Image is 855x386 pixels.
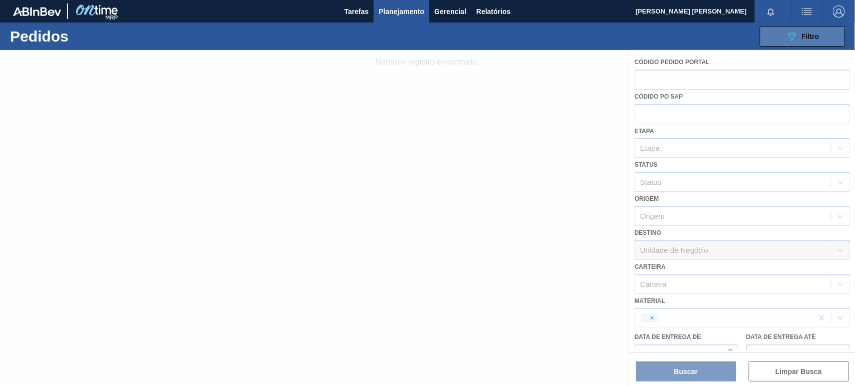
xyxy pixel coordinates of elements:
img: TNhmsLtSVTkK8tSr43FrP2fwEKptu5GPRR3wAAAABJRU5ErkJggg== [13,7,61,16]
span: Filtro [802,33,819,41]
button: Filtro [760,27,845,47]
img: Logout [833,6,845,18]
span: Tarefas [344,6,369,18]
span: Relatórios [476,6,510,18]
span: Planejamento [379,6,424,18]
img: userActions [801,6,813,18]
span: Gerencial [434,6,466,18]
h1: Pedidos [10,31,157,42]
button: Notificações [755,5,787,19]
